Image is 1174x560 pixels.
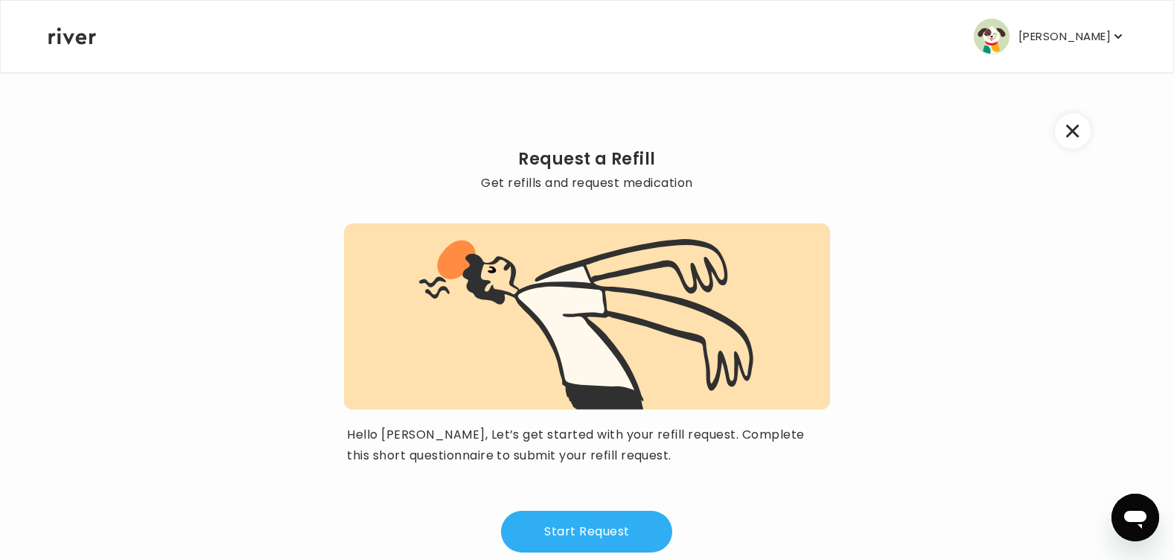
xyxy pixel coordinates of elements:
button: Start Request [501,511,672,553]
p: [PERSON_NAME] [1018,26,1111,47]
img: visit complete graphic [419,238,756,410]
button: user avatar[PERSON_NAME] [974,19,1126,54]
p: Hello [PERSON_NAME], Let’s get started with your refill request. Complete this short questionnair... [347,424,826,466]
iframe: Button to launch messaging window [1111,494,1159,541]
p: Get refills and request medication [344,173,829,194]
img: user avatar [974,19,1009,54]
h2: Request a Refill [344,149,829,170]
